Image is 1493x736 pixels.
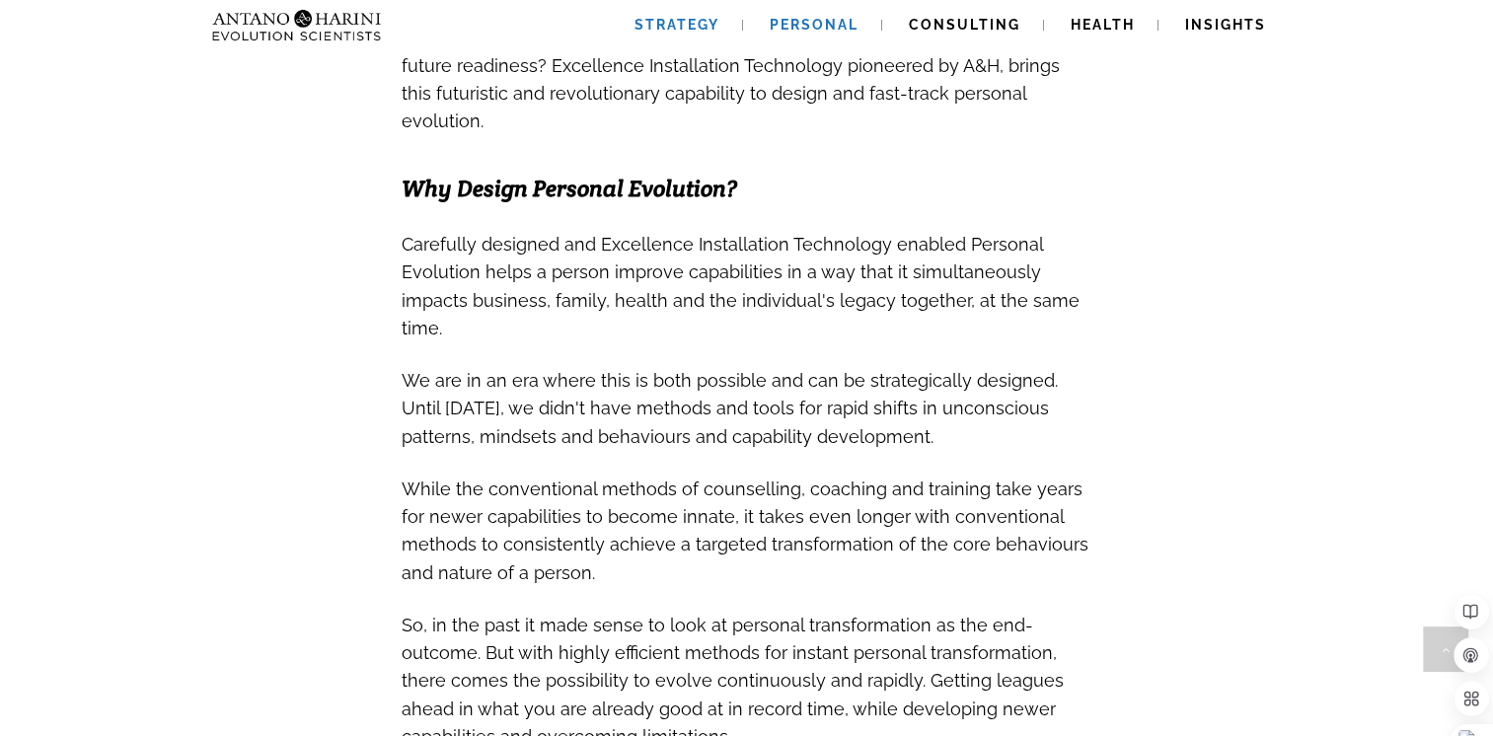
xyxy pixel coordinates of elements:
span: While the conventional methods of counselling, coaching and training take years for newer capabil... [402,478,1088,583]
span: Personal [770,17,858,33]
span: Strategy [635,17,719,33]
span: Why Design Personal Evolution? [402,174,737,203]
span: We are in an era where this is both possible and can be strategically designed. Until [DATE], we ... [402,370,1058,446]
span: Consulting [909,17,1020,33]
span: Health [1071,17,1135,33]
span: Insights [1185,17,1266,33]
span: Carefully designed and Excellence Installation Technology enabled Personal Evolution helps a pers... [402,234,1080,338]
